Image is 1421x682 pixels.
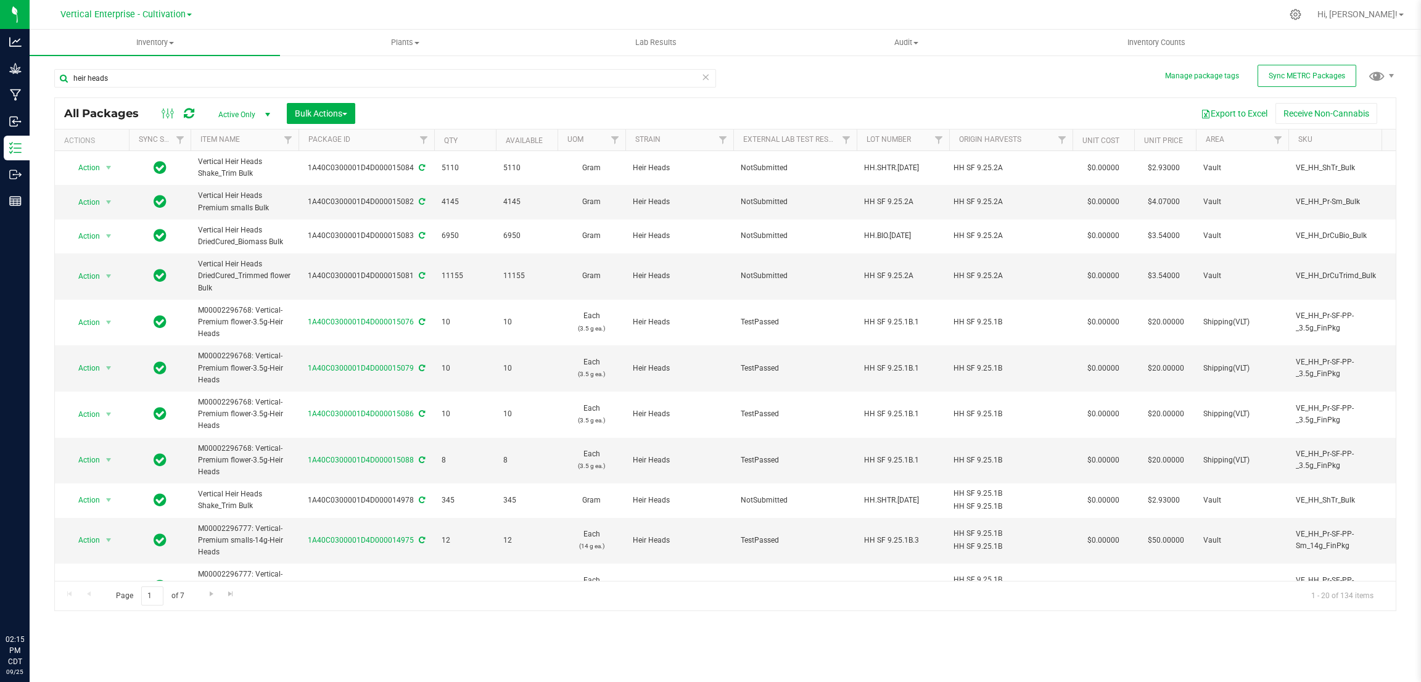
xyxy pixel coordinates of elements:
a: Filter [836,129,857,150]
span: select [101,194,117,211]
span: Heir Heads [633,162,726,174]
a: 1A40C0300001D4D000014975 [308,536,414,544]
span: M00002296768: Vertical-Premium flower-3.5g-Heir Heads [198,396,291,432]
span: 4145 [442,196,488,208]
span: HH SF 9.25.1B.1 [864,316,942,328]
div: Value 1: HH SF 9.25.1B [954,408,1069,420]
span: VE_HH_ShTr_Bulk [1296,495,1389,506]
span: Clear [701,69,710,85]
div: Value 1: HH SF 9.25.2A [954,230,1069,242]
span: Each [565,448,618,472]
div: 1A40C0300001D4D000015084 [297,162,436,174]
span: Sync from Compliance System [417,318,425,326]
td: $0.00000 [1073,185,1134,219]
span: TestPassed [741,316,849,328]
span: HH.SHTR.[DATE] [864,495,942,506]
a: Strain [635,135,661,144]
span: Action [67,491,101,509]
a: Lab Results [530,30,781,55]
span: HH SF 9.25.1B.3 [864,535,942,546]
span: Action [67,406,101,423]
div: Value 1: HH SF 9.25.2A [954,162,1069,174]
td: $0.00000 [1073,564,1134,610]
div: Value 1: HH SF 9.25.1B [954,488,1069,499]
span: Each [565,356,618,380]
span: In Sync [154,227,167,244]
a: External Lab Test Result [743,135,840,144]
a: Inventory [30,30,280,55]
span: 11155 [442,270,488,282]
span: 10 [503,363,550,374]
span: select [101,359,117,377]
p: (3.5 g ea.) [565,414,618,426]
button: Export to Excel [1193,103,1275,124]
span: 10 [442,408,488,420]
span: Lab Results [619,37,693,48]
span: Hi, [PERSON_NAME]! [1317,9,1398,19]
span: Inventory Counts [1111,37,1202,48]
div: Value 1: HH SF 9.25.1B [954,363,1069,374]
span: $2.93000 [1142,159,1186,177]
div: Manage settings [1288,9,1303,20]
inline-svg: Inbound [9,115,22,128]
button: Receive Non-Cannabis [1275,103,1377,124]
span: In Sync [154,313,167,331]
iframe: Resource center unread badge [36,581,51,596]
div: Value 1: HH SF 9.25.2A [954,270,1069,282]
span: $4.07000 [1142,193,1186,211]
a: Go to the last page [222,586,240,603]
span: 11155 [503,270,550,282]
span: Gram [565,196,618,208]
span: TestPassed [741,454,849,466]
td: $0.00000 [1073,220,1134,253]
span: In Sync [154,578,167,595]
span: In Sync [154,193,167,210]
span: VE_HH_Pr-SF-PP-Sm_14g_FinPkg [1296,575,1389,598]
a: Package ID [308,135,350,144]
span: 10 [442,316,488,328]
span: All Packages [64,107,151,120]
span: select [101,578,117,595]
div: Value 1: HH SF 9.25.1B [954,454,1069,466]
span: VE_HH_Pr-SF-PP-_3.5g_FinPkg [1296,310,1389,334]
span: VE_HH_Pr-SF-PP-_3.5g_FinPkg [1296,356,1389,380]
span: Action [67,451,101,469]
td: $0.00000 [1073,151,1134,185]
span: Vertical Enterprise - Cultivation [60,9,186,20]
span: select [101,268,117,285]
span: Heir Heads [633,495,726,506]
span: Vault [1203,535,1281,546]
a: Filter [713,129,733,150]
span: In Sync [154,159,167,176]
span: $20.00000 [1142,313,1190,331]
div: Actions [64,136,124,145]
span: HH.BIO.[DATE] [864,230,942,242]
div: 1A40C0300001D4D000014978 [297,495,436,506]
span: Sync from Compliance System [417,409,425,418]
span: 5110 [503,162,550,174]
span: select [101,491,117,509]
a: Filter [1268,129,1288,150]
div: Value 2: HH SF 9.25.1B [954,541,1069,553]
span: VE_HH_Pr-Sm_Bulk [1296,196,1389,208]
span: VE_HH_Pr-SF-PP-Sm_14g_FinPkg [1296,528,1389,552]
span: In Sync [154,267,167,284]
span: Vertical Heir Heads DriedCured_Trimmed flower Bulk [198,258,291,294]
a: Audit [781,30,1031,55]
inline-svg: Analytics [9,36,22,48]
span: 10 [442,363,488,374]
span: HH SF 9.25.1B.1 [864,408,942,420]
span: select [101,406,117,423]
span: VE_HH_ShTr_Bulk [1296,162,1389,174]
span: HH SF 9.25.2A [864,196,942,208]
span: Action [67,159,101,176]
span: 10 [503,408,550,420]
a: Go to the next page [202,586,220,603]
span: Vertical Heir Heads Shake_Trim Bulk [198,488,291,512]
a: Qty [444,136,458,145]
span: NotSubmitted [741,495,849,506]
p: 09/25 [6,667,24,676]
a: Filter [414,129,434,150]
span: VE_HH_DrCuBio_Bulk [1296,230,1389,242]
a: Filter [1052,129,1073,150]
